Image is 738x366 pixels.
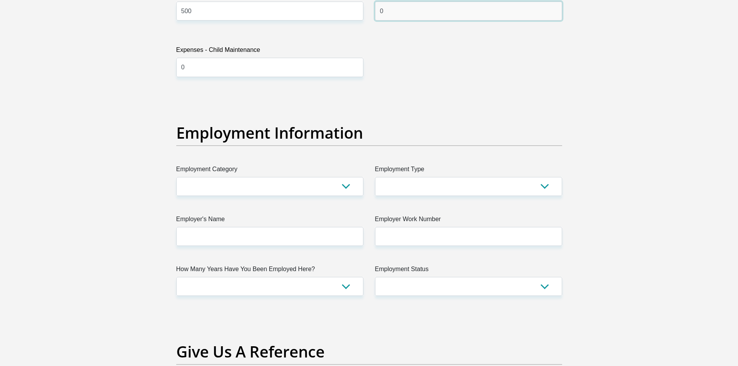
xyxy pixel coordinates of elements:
label: Employment Category [176,165,363,177]
input: Expenses - Education [375,2,562,21]
label: Employment Status [375,265,562,277]
label: How Many Years Have You Been Employed Here? [176,265,363,277]
input: Expenses - Water/Electricity [176,2,363,21]
label: Expenses - Child Maintenance [176,45,363,58]
label: Employment Type [375,165,562,177]
label: Employer Work Number [375,215,562,227]
input: Expenses - Child Maintenance [176,58,363,77]
label: Employer's Name [176,215,363,227]
input: Employer's Name [176,227,363,246]
h2: Employment Information [176,124,562,142]
input: Employer Work Number [375,227,562,246]
h2: Give Us A Reference [176,342,562,361]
